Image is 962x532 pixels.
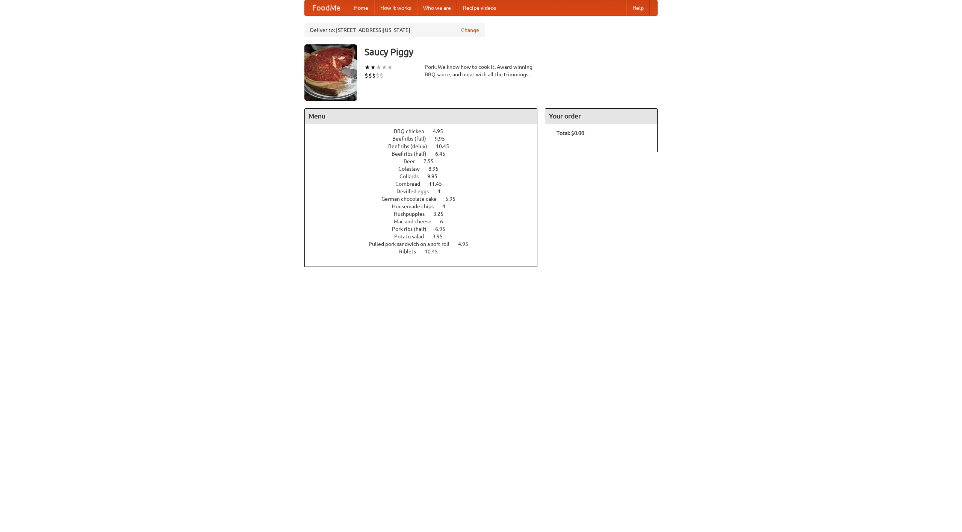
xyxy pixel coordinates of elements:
span: Potato salad [394,233,431,239]
a: Beer 7.55 [404,158,448,164]
a: Hushpuppies 3.25 [394,211,457,217]
span: 6 [440,218,451,224]
a: Collards 9.95 [399,173,451,179]
li: ★ [365,63,370,71]
span: 5.95 [445,196,463,202]
span: 4.95 [433,128,451,134]
span: 8.95 [428,166,446,172]
span: Pulled pork sandwich on a soft roll [369,241,457,247]
span: 6.45 [435,151,453,157]
span: 9.95 [427,173,445,179]
li: $ [376,71,380,80]
li: ★ [376,63,381,71]
span: 9.95 [435,136,452,142]
span: 3.95 [433,233,450,239]
h3: Saucy Piggy [365,44,658,59]
div: Pork. We know how to cook it. Award-winning BBQ sauce, and meat with all the trimmings. [425,63,537,78]
a: BBQ chicken 4.95 [394,128,457,134]
span: Cornbread [395,181,428,187]
a: How it works [374,0,417,15]
span: 6.95 [435,226,453,232]
li: $ [380,71,383,80]
div: Deliver to: [STREET_ADDRESS][US_STATE] [304,23,485,37]
img: angular.jpg [304,44,357,101]
span: Riblets [399,249,424,255]
a: Riblets 10.45 [399,249,452,255]
span: Hushpuppies [394,211,432,217]
a: Pulled pork sandwich on a soft roll 4.95 [369,241,482,247]
b: Total: $0.00 [557,130,584,136]
a: Potato salad 3.95 [394,233,457,239]
a: Beef ribs (half) 6.45 [392,151,459,157]
a: Recipe videos [457,0,502,15]
li: $ [372,71,376,80]
span: 4 [442,203,453,209]
span: 4.95 [458,241,476,247]
span: 11.45 [429,181,449,187]
span: Pork ribs (half) [392,226,434,232]
span: BBQ chicken [394,128,432,134]
span: 4 [437,188,448,194]
a: Housemade chips 4 [392,203,459,209]
span: German chocolate cake [381,196,444,202]
a: Mac and cheese 6 [394,218,457,224]
span: Housemade chips [392,203,441,209]
span: Beef ribs (half) [392,151,434,157]
li: $ [368,71,372,80]
a: Devilled eggs 4 [396,188,454,194]
a: German chocolate cake 5.95 [381,196,469,202]
a: Cornbread 11.45 [395,181,456,187]
li: ★ [370,63,376,71]
span: 7.55 [424,158,441,164]
a: Beef ribs (full) 9.95 [392,136,459,142]
a: Who we are [417,0,457,15]
span: Beer [404,158,422,164]
span: Mac and cheese [394,218,439,224]
span: 10.45 [425,249,445,255]
a: Change [461,26,479,34]
a: Home [348,0,374,15]
a: Beef ribs (delux) 10.45 [388,143,463,149]
a: FoodMe [305,0,348,15]
li: ★ [387,63,393,71]
a: Pork ribs (half) 6.95 [392,226,459,232]
h4: Menu [305,109,537,124]
li: $ [365,71,368,80]
a: Coleslaw 8.95 [398,166,452,172]
span: Devilled eggs [396,188,436,194]
span: Collards [399,173,426,179]
span: Beef ribs (delux) [388,143,435,149]
li: ★ [381,63,387,71]
span: Coleslaw [398,166,427,172]
span: 10.45 [436,143,457,149]
a: Help [626,0,650,15]
span: 3.25 [433,211,451,217]
span: Beef ribs (full) [392,136,434,142]
h4: Your order [545,109,657,124]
